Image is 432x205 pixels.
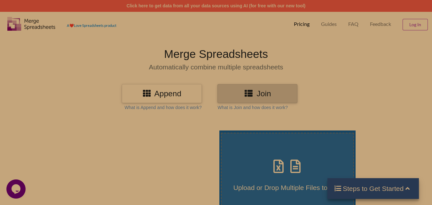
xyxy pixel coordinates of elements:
a: AheartLove Spreadsheets product [67,23,116,28]
p: FAQ [348,21,358,28]
h4: Steps to Get Started [334,185,413,193]
h3: Append [127,89,197,98]
p: Pricing [294,21,310,28]
span: Feedback [370,21,391,27]
p: Guides [321,21,337,28]
span: Upload or Drop Multiple Files to Join [233,184,342,191]
a: Click here to get data from all your data sources using AI (for free with our new tool) [127,3,306,8]
p: What is Append and how does it work? [125,104,202,111]
span: heart [69,23,74,28]
h3: Join [222,89,293,98]
iframe: chat widget [6,179,27,199]
img: Logo.png [7,17,55,31]
button: Log In [403,19,428,30]
p: What is Join and how does it work? [217,104,287,111]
